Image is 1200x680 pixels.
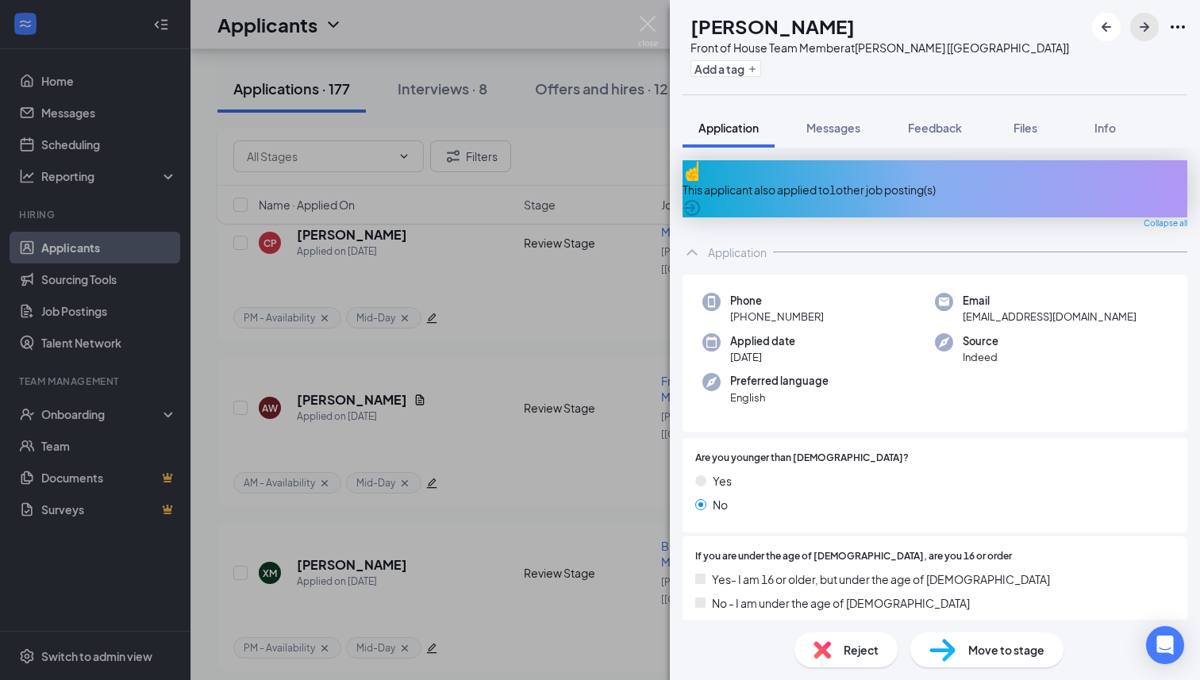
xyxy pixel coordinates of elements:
[963,333,998,349] span: Source
[683,181,1187,198] div: This applicant also applied to 1 other job posting(s)
[1130,13,1159,41] button: ArrowRight
[1135,17,1154,36] svg: ArrowRight
[683,198,702,217] svg: ArrowCircle
[695,451,909,466] span: Are you younger than [DEMOGRAPHIC_DATA]?
[730,390,829,405] span: English
[730,373,829,389] span: Preferred language
[713,496,728,513] span: No
[963,349,998,365] span: Indeed
[963,293,1137,309] span: Email
[690,60,761,77] button: PlusAdd a tag
[695,549,1012,564] span: If you are under the age of [DEMOGRAPHIC_DATA], are you 16 or order
[968,641,1044,659] span: Move to stage
[730,349,795,365] span: [DATE]
[1097,17,1116,36] svg: ArrowLeftNew
[698,121,759,135] span: Application
[712,618,1017,636] span: This question does not apply to me becasue I am 18 or older
[730,333,795,349] span: Applied date
[730,309,824,325] span: [PHONE_NUMBER]
[844,641,879,659] span: Reject
[713,472,732,490] span: Yes
[748,64,757,74] svg: Plus
[712,571,1050,588] span: Yes- I am 16 or older, but under the age of [DEMOGRAPHIC_DATA]
[806,121,860,135] span: Messages
[1013,121,1037,135] span: Files
[1168,17,1187,36] svg: Ellipses
[730,293,824,309] span: Phone
[690,40,1069,56] div: Front of House Team Member at [PERSON_NAME] [[GEOGRAPHIC_DATA]]
[963,309,1137,325] span: [EMAIL_ADDRESS][DOMAIN_NAME]
[683,243,702,262] svg: ChevronUp
[712,594,970,612] span: No - I am under the age of [DEMOGRAPHIC_DATA]
[1146,626,1184,664] div: Open Intercom Messenger
[1094,121,1116,135] span: Info
[1092,13,1121,41] button: ArrowLeftNew
[1144,217,1187,230] span: Collapse all
[690,13,855,40] h1: [PERSON_NAME]
[708,244,767,260] div: Application
[908,121,962,135] span: Feedback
